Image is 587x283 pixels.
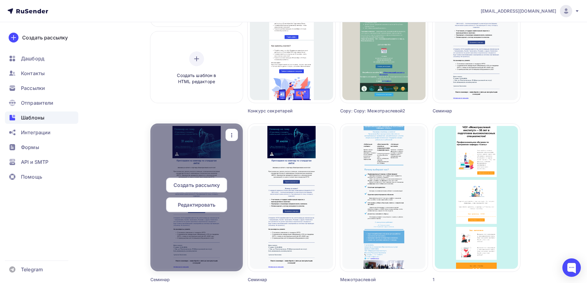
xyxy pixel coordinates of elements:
[21,144,39,151] span: Формы
[433,108,498,114] div: Семинар
[481,5,580,17] a: [EMAIL_ADDRESS][DOMAIN_NAME]
[150,277,220,283] div: Семинар
[21,173,42,180] span: Помощь
[5,141,78,153] a: Формы
[21,158,48,166] span: API и SMTP
[21,129,51,136] span: Интеграции
[173,181,220,189] span: Создать рассылку
[21,70,45,77] span: Контакты
[5,52,78,65] a: Дашборд
[21,99,54,107] span: Отправители
[433,277,498,283] div: 1
[481,8,556,14] span: [EMAIL_ADDRESS][DOMAIN_NAME]
[248,277,313,283] div: Семинар
[5,82,78,94] a: Рассылки
[21,55,44,62] span: Дашборд
[5,67,78,79] a: Контакты
[178,201,215,208] span: Редактировать
[5,111,78,124] a: Шаблоны
[21,114,44,121] span: Шаблоны
[21,266,43,273] span: Telegram
[167,72,226,85] span: Создать шаблон в HTML редакторе
[22,34,68,41] div: Создать рассылку
[21,84,45,92] span: Рассылки
[248,108,313,114] div: Конкурс секретарей
[340,108,406,114] div: Copy: Copy: Межотраслевой2
[340,277,406,283] div: Межотраслевой
[5,97,78,109] a: Отправители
